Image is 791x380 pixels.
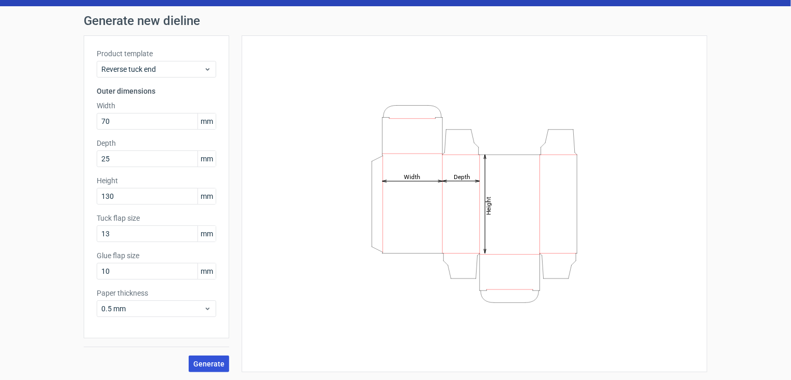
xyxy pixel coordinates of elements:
[97,48,216,59] label: Product template
[197,113,216,129] span: mm
[97,138,216,148] label: Depth
[404,173,420,180] tspan: Width
[197,226,216,242] span: mm
[84,15,707,27] h1: Generate new dieline
[97,100,216,111] label: Width
[97,288,216,298] label: Paper thickness
[197,263,216,279] span: mm
[485,197,492,215] tspan: Height
[454,173,470,180] tspan: Depth
[101,64,204,74] span: Reverse tuck end
[97,86,216,96] h3: Outer dimensions
[101,303,204,314] span: 0.5 mm
[97,175,216,186] label: Height
[97,213,216,223] label: Tuck flap size
[197,188,216,204] span: mm
[193,360,225,368] span: Generate
[197,151,216,167] span: mm
[189,356,229,372] button: Generate
[97,250,216,261] label: Glue flap size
